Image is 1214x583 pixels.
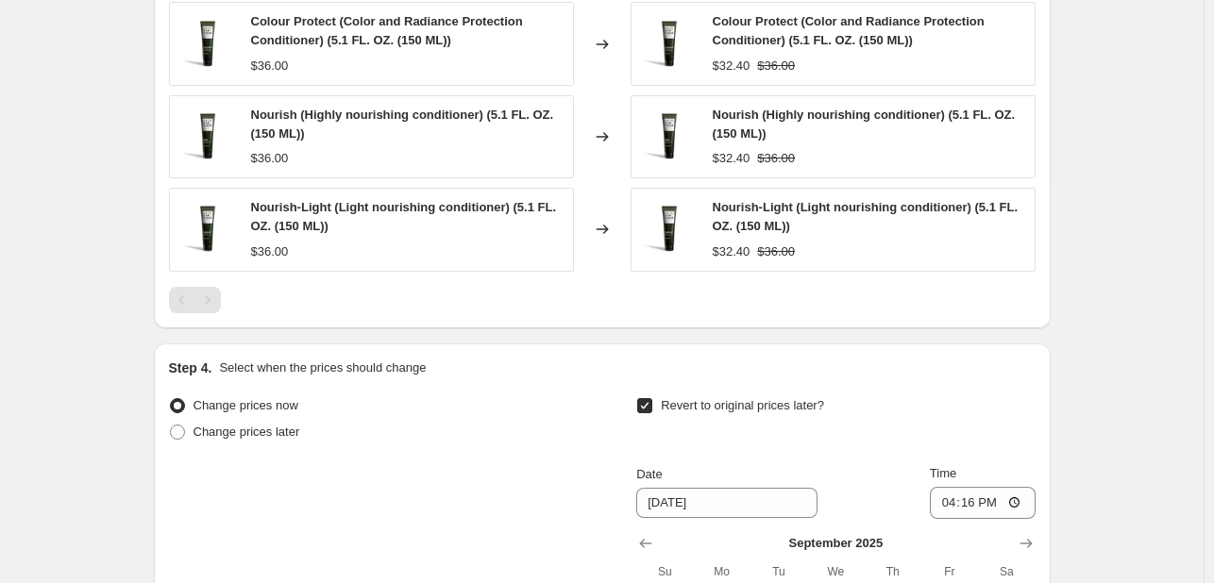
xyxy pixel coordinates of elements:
div: $32.40 [713,57,750,75]
nav: Pagination [169,287,221,313]
strike: $36.00 [757,57,795,75]
img: SOIN-COLOR-PROTECT-150ML-0919_a7f23a7d-b9fe-41e9-9a3b-f2bdffad4881_80x.png [641,16,698,73]
span: Change prices now [194,398,298,412]
strike: $36.00 [757,149,795,168]
div: $36.00 [251,242,289,261]
span: Revert to original prices later? [661,398,824,412]
span: Date [636,467,662,481]
p: Select when the prices should change [219,358,426,377]
img: SOIN-NOURISH-LIGHT-150ML-0919_80x.png [179,201,236,258]
span: Colour Protect (Color and Radiance Protection Conditioner) (5.1 FL. OZ. (150 ML)) [251,14,523,47]
button: Show next month, October 2025 [1013,530,1039,557]
span: We [815,564,856,579]
img: SOIN-NOURISH-LIGHT-150ML-0919_80x.png [641,201,698,258]
span: Tu [758,564,800,579]
div: $36.00 [251,149,289,168]
input: 8/25/2025 [636,488,818,518]
span: Sa [986,564,1027,579]
div: $32.40 [713,149,750,168]
span: Change prices later [194,425,300,439]
input: 12:00 [930,487,1036,519]
span: Colour Protect (Color and Radiance Protection Conditioner) (5.1 FL. OZ. (150 ML)) [713,14,985,47]
div: $32.40 [713,242,750,261]
span: Nourish-Light (Light nourishing conditioner) (5.1 FL. OZ. (150 ML)) [713,200,1019,233]
img: SOIN-COLOR-PROTECT-150ML-0919_a7f23a7d-b9fe-41e9-9a3b-f2bdffad4881_80x.png [179,16,236,73]
img: SOIN-NOURISH-150ML-0919_80x.png [179,108,236,165]
button: Show previous month, August 2025 [632,530,659,557]
span: Fr [929,564,970,579]
span: Time [930,466,956,480]
img: SOIN-NOURISH-150ML-0919_80x.png [641,108,698,165]
span: Nourish-Light (Light nourishing conditioner) (5.1 FL. OZ. (150 ML)) [251,200,557,233]
span: Nourish (Highly nourishing conditioner) (5.1 FL. OZ. (150 ML)) [713,108,1016,141]
span: Mo [701,564,743,579]
h2: Step 4. [169,358,212,377]
span: Su [644,564,685,579]
strike: $36.00 [757,242,795,261]
div: $36.00 [251,57,289,75]
span: Nourish (Highly nourishing conditioner) (5.1 FL. OZ. (150 ML)) [251,108,554,141]
span: Th [871,564,913,579]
